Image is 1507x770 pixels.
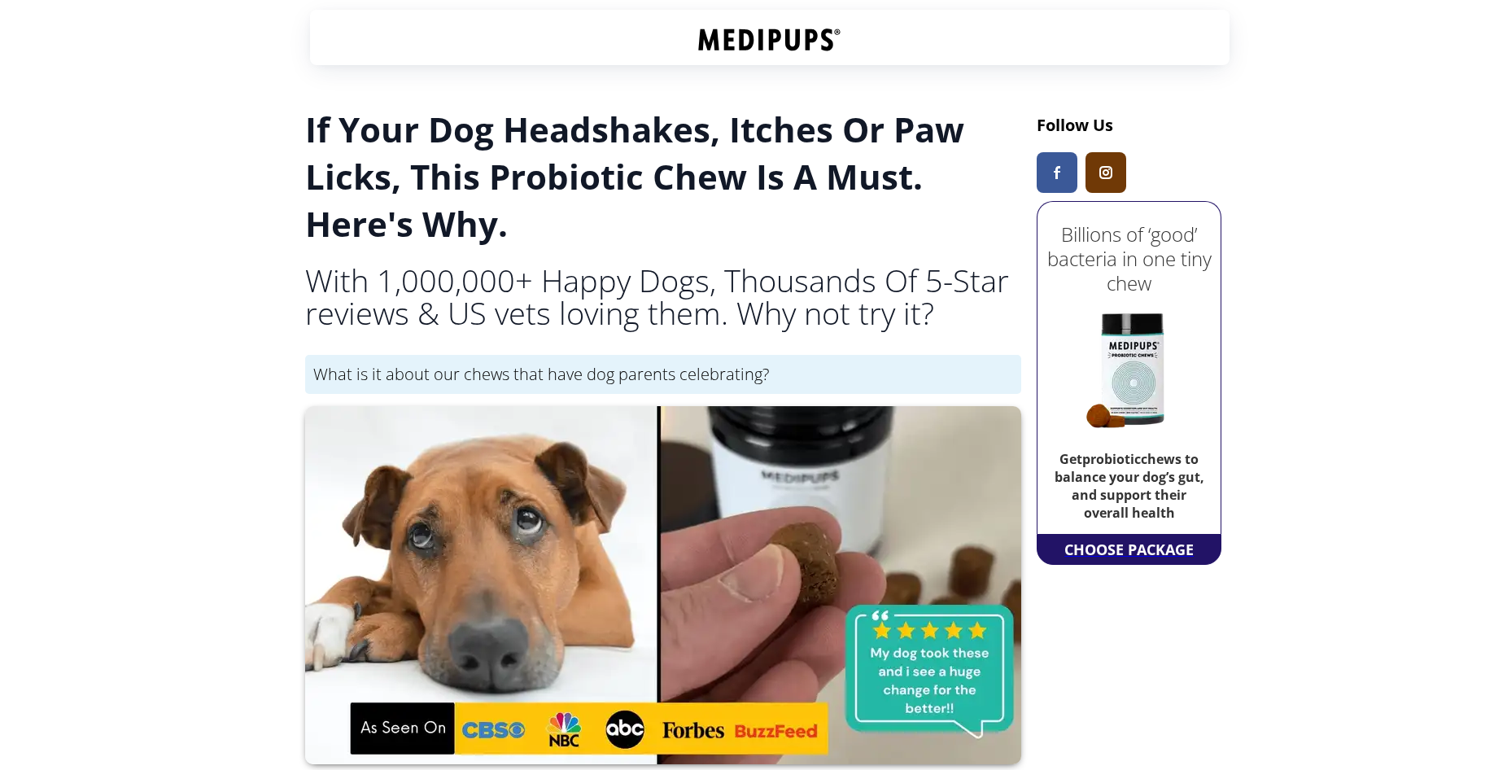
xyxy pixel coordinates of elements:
[1055,450,1204,522] b: Get probiotic chews to balance your dog’s gut, and support their overall health
[1054,166,1060,179] img: Medipups Facebook
[305,264,1021,329] h2: With 1,000,000+ Happy Dogs, Thousands Of 5-Star reviews & US vets loving them. Why not try it?
[305,355,1021,394] div: What is it about our chews that have dog parents celebrating?
[1037,114,1221,136] h3: Follow Us
[305,106,1021,247] h1: If Your Dog Headshakes, Itches Or Paw Licks, This Probiotic Chew Is A Must. Here's Why.
[1099,166,1112,179] img: Medipups Instagram
[1042,222,1217,295] h2: Billions of ‘good’ bacteria in one tiny chew
[1060,535,1198,564] a: CHOOSE PACKAGE
[305,406,1021,764] img: Dog
[1042,206,1217,530] a: Billions of ‘good’ bacteria in one tiny chewGetprobioticchews to balance your dog’s gut, and supp...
